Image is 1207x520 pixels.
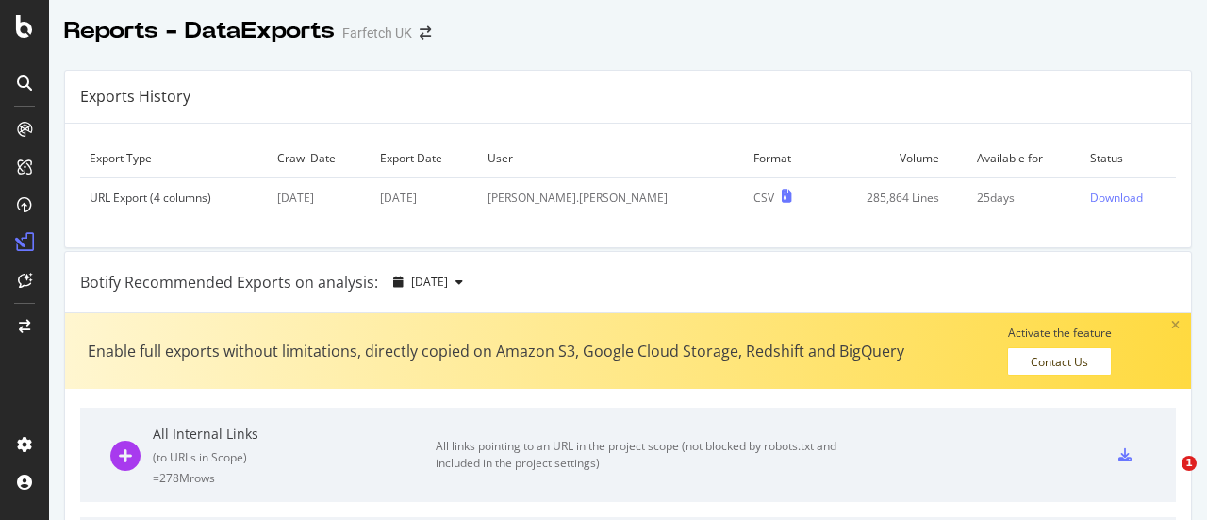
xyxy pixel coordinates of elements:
span: 2025 Aug. 15th [411,274,448,290]
td: [DATE] [371,178,479,218]
td: User [478,139,743,178]
td: Volume [820,139,967,178]
iframe: Intercom live chat [1143,456,1188,501]
a: Contact Us [1007,347,1112,376]
div: = 278M rows [153,470,436,486]
td: Available for [967,139,1081,178]
div: Farfetch UK [342,24,412,42]
span: 1 [1182,456,1197,471]
div: All links pointing to an URL in the project scope (not blocked by robots.txt and included in the ... [436,438,860,472]
div: Activate the feature [1008,327,1112,340]
td: Format [744,139,820,178]
div: csv-export [1118,448,1132,461]
div: URL Export (4 columns) [90,190,258,206]
td: Export Date [371,139,479,178]
td: Status [1081,139,1176,178]
a: Download [1090,190,1166,206]
td: 25 days [967,178,1081,218]
td: 285,864 Lines [820,178,967,218]
div: Reports - DataExports [64,15,335,47]
div: arrow-right-arrow-left [420,26,431,40]
div: Enable full exports without limitations, directly copied on Amazon S3, Google Cloud Storage, Reds... [88,341,904,362]
div: ( to URLs in Scope ) [153,449,436,465]
td: [PERSON_NAME].[PERSON_NAME] [478,178,743,218]
td: Export Type [80,139,268,178]
td: [DATE] [268,178,371,218]
button: [DATE] [386,267,471,297]
div: Botify Recommended Exports on analysis: [80,272,378,294]
td: Crawl Date [268,139,371,178]
div: Exports History [80,86,190,108]
div: CSV [753,190,774,206]
div: Download [1090,190,1143,206]
div: All Internal Links [153,425,436,444]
